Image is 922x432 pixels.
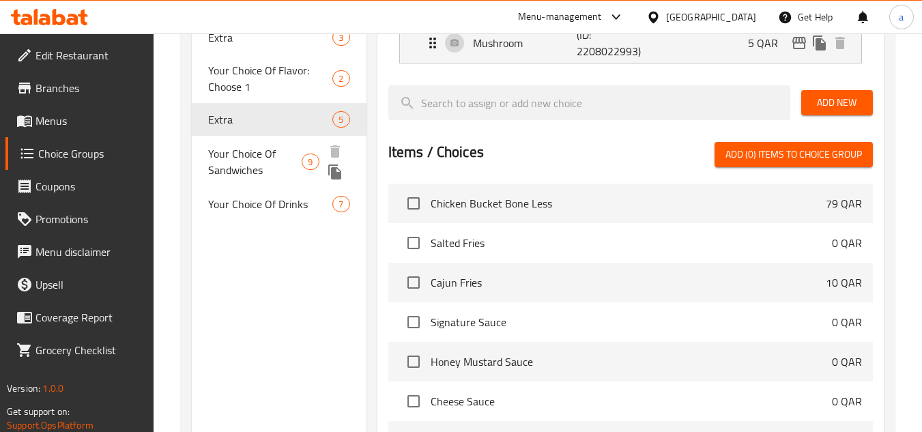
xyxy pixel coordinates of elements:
span: Grocery Checklist [35,342,143,358]
span: Chicken Bucket Bone Less [431,195,826,212]
span: Upsell [35,276,143,293]
span: Edit Restaurant [35,47,143,63]
a: Coupons [5,170,154,203]
p: 79 QAR [826,195,862,212]
a: Choice Groups [5,137,154,170]
span: 5 [333,113,349,126]
p: 5 QAR [748,35,789,51]
a: Edit Restaurant [5,39,154,72]
span: Salted Fries [431,235,832,251]
span: Menu disclaimer [35,244,143,260]
button: duplicate [809,33,830,53]
div: Your Choice Of Sandwiches9deleteduplicate [192,136,366,188]
span: 1.0.0 [42,379,63,397]
span: Extra [208,111,332,128]
span: Coupons [35,178,143,195]
span: Your Choice Of Flavor: Choose 1 [208,62,332,95]
div: Choices [332,70,349,87]
span: Select choice [399,189,428,218]
p: (ID: 2208022993) [577,27,646,59]
button: edit [789,33,809,53]
a: Upsell [5,268,154,301]
span: Your Choice Of Drinks [208,196,332,212]
span: Coverage Report [35,309,143,326]
div: Choices [302,154,319,170]
p: 0 QAR [832,314,862,330]
span: a [899,10,904,25]
li: Expand [388,17,873,69]
h2: Items / Choices [388,142,484,162]
div: Choices [332,111,349,128]
span: Honey Mustard Sauce [431,354,832,370]
span: 3 [333,31,349,44]
a: Coverage Report [5,301,154,334]
button: delete [325,141,345,162]
span: Get support on: [7,403,70,420]
div: Your Choice Of Drinks7 [192,188,366,220]
span: 2 [333,72,349,85]
span: Select choice [399,308,428,336]
a: Menus [5,104,154,137]
span: Select choice [399,387,428,416]
p: 10 QAR [826,274,862,291]
span: Extra [208,29,332,46]
button: Add (0) items to choice group [715,142,873,167]
div: [GEOGRAPHIC_DATA] [666,10,756,25]
button: Add New [801,90,873,115]
button: delete [830,33,850,53]
a: Branches [5,72,154,104]
span: Version: [7,379,40,397]
a: Menu disclaimer [5,235,154,268]
div: Choices [332,196,349,212]
span: Add New [812,94,862,111]
button: duplicate [325,162,345,182]
span: Choice Groups [38,145,143,162]
input: search [388,85,790,120]
div: Your Choice Of Flavor: Choose 12 [192,54,366,103]
span: Cheese Sauce [431,393,832,409]
div: Extra3 [192,21,366,54]
div: Menu-management [518,9,602,25]
p: Mushroom [473,35,577,51]
span: Your Choice Of Sandwiches [208,145,302,178]
div: Extra5 [192,103,366,136]
span: Promotions [35,211,143,227]
span: Select choice [399,268,428,297]
p: 0 QAR [832,354,862,370]
span: Select choice [399,347,428,376]
span: Add (0) items to choice group [725,146,862,163]
div: Expand [400,23,861,63]
span: Cajun Fries [431,274,826,291]
span: 9 [302,156,318,169]
a: Promotions [5,203,154,235]
span: Signature Sauce [431,314,832,330]
p: 0 QAR [832,393,862,409]
a: Grocery Checklist [5,334,154,366]
span: 7 [333,198,349,211]
div: Choices [332,29,349,46]
span: Branches [35,80,143,96]
span: Menus [35,113,143,129]
p: 0 QAR [832,235,862,251]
